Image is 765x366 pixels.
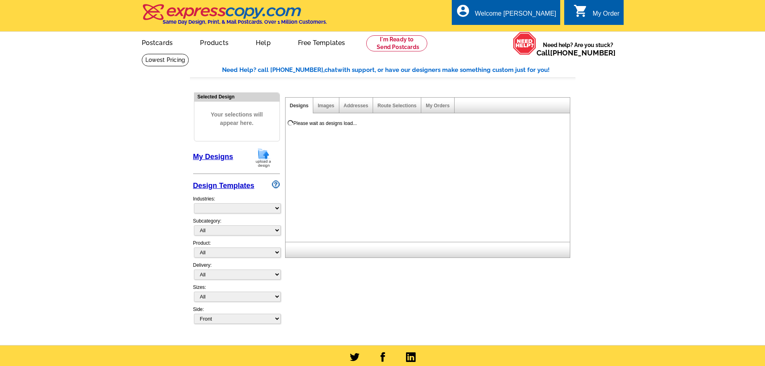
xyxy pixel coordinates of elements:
[344,103,368,108] a: Addresses
[294,120,357,127] div: Please wait as designs load...
[200,102,273,135] span: Your selections will appear here.
[475,10,556,21] div: Welcome [PERSON_NAME]
[187,33,241,51] a: Products
[243,33,284,51] a: Help
[222,65,575,75] div: Need Help? call [PHONE_NUMBER], with support, or have our designers make something custom just fo...
[285,33,358,51] a: Free Templates
[426,103,449,108] a: My Orders
[163,19,327,25] h4: Same Day Design, Print, & Mail Postcards. Over 1 Million Customers.
[513,32,537,55] img: help
[129,33,186,51] a: Postcards
[537,49,616,57] span: Call
[537,41,620,57] span: Need help? Are you stuck?
[272,180,280,188] img: design-wizard-help-icon.png
[550,49,616,57] a: [PHONE_NUMBER]
[456,4,470,18] i: account_circle
[193,239,280,262] div: Product:
[193,191,280,217] div: Industries:
[193,217,280,239] div: Subcategory:
[253,147,274,168] img: upload-design
[318,103,334,108] a: Images
[193,306,280,325] div: Side:
[573,9,620,19] a: shopping_cart My Order
[290,103,309,108] a: Designs
[193,284,280,306] div: Sizes:
[324,66,337,74] span: chat
[193,262,280,284] div: Delivery:
[193,182,255,190] a: Design Templates
[194,93,279,100] div: Selected Design
[142,10,327,25] a: Same Day Design, Print, & Mail Postcards. Over 1 Million Customers.
[593,10,620,21] div: My Order
[377,103,416,108] a: Route Selections
[193,153,233,161] a: My Designs
[573,4,588,18] i: shopping_cart
[287,120,294,126] img: loading...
